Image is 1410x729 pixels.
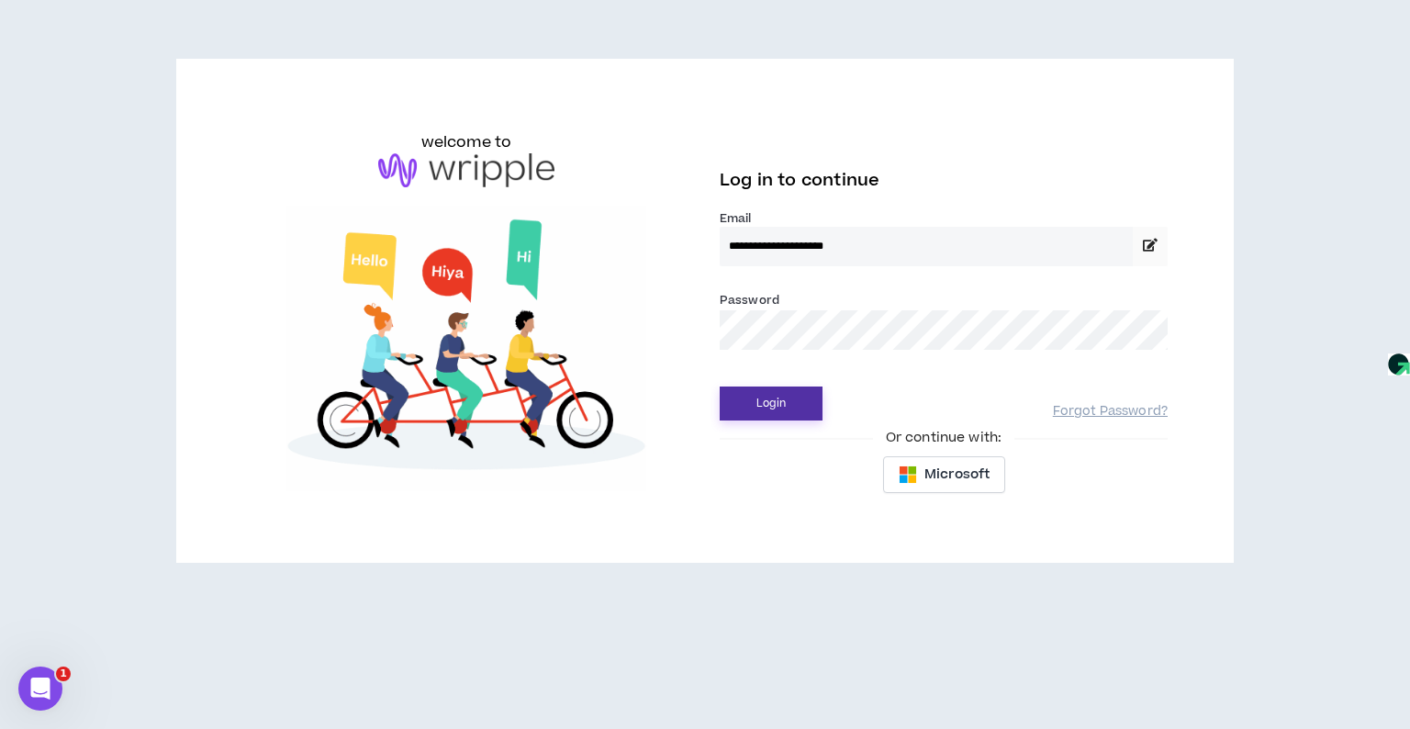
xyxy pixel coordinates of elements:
[873,428,1014,448] span: Or continue with:
[720,210,1168,227] label: Email
[378,153,554,188] img: logo-brand.png
[421,131,512,153] h6: welcome to
[720,292,779,308] label: Password
[883,456,1005,493] button: Microsoft
[242,206,690,490] img: Welcome to Wripple
[720,169,879,192] span: Log in to continue
[924,465,990,485] span: Microsoft
[720,387,822,421] button: Login
[18,667,62,711] iframe: Intercom live chat
[1053,403,1168,421] a: Forgot Password?
[56,667,71,681] span: 1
